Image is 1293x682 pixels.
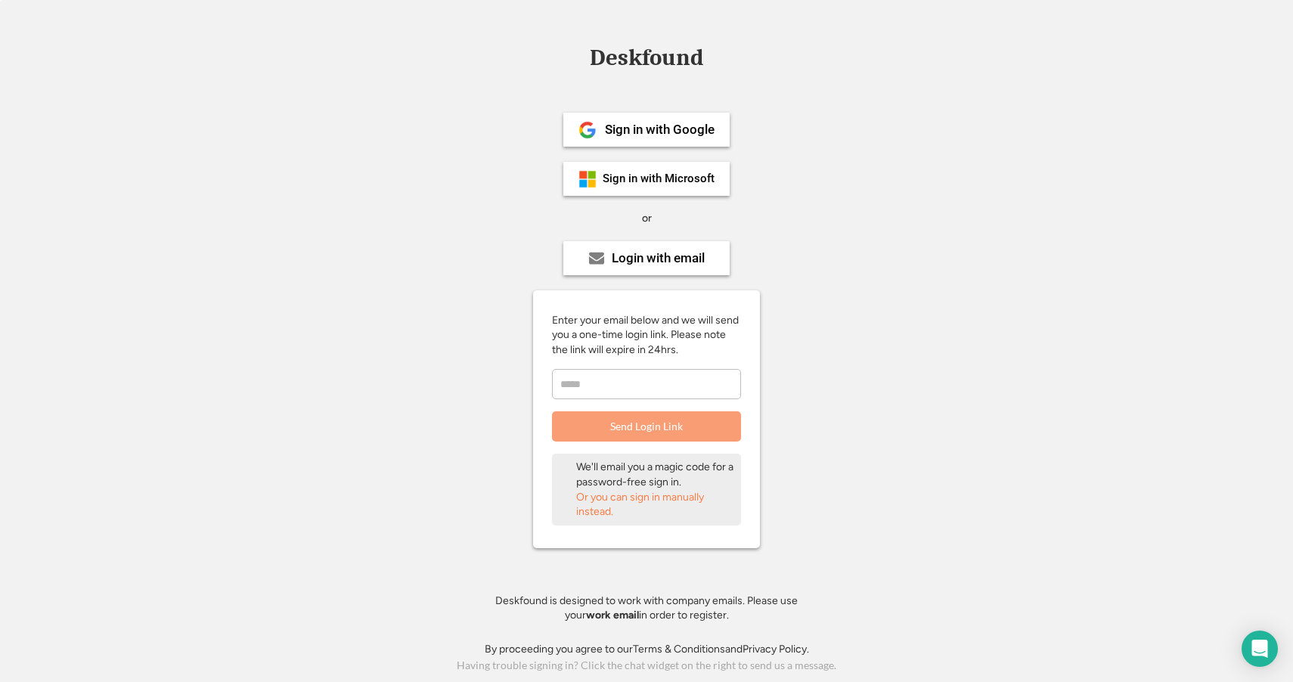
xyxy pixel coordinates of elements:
[578,121,597,139] img: 1024px-Google__G__Logo.svg.png
[552,411,741,442] button: Send Login Link
[476,594,817,623] div: Deskfound is designed to work with company emails. Please use your in order to register.
[612,252,705,265] div: Login with email
[642,211,652,226] div: or
[582,46,711,70] div: Deskfound
[633,643,725,656] a: Terms & Conditions
[576,490,735,519] div: Or you can sign in manually instead.
[603,173,715,184] div: Sign in with Microsoft
[1242,631,1278,667] div: Open Intercom Messenger
[586,609,639,622] strong: work email
[552,313,741,358] div: Enter your email below and we will send you a one-time login link. Please note the link will expi...
[576,460,735,489] div: We'll email you a magic code for a password-free sign in.
[605,123,715,136] div: Sign in with Google
[743,643,809,656] a: Privacy Policy.
[578,170,597,188] img: ms-symbollockup_mssymbol_19.png
[485,642,809,657] div: By proceeding you agree to our and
